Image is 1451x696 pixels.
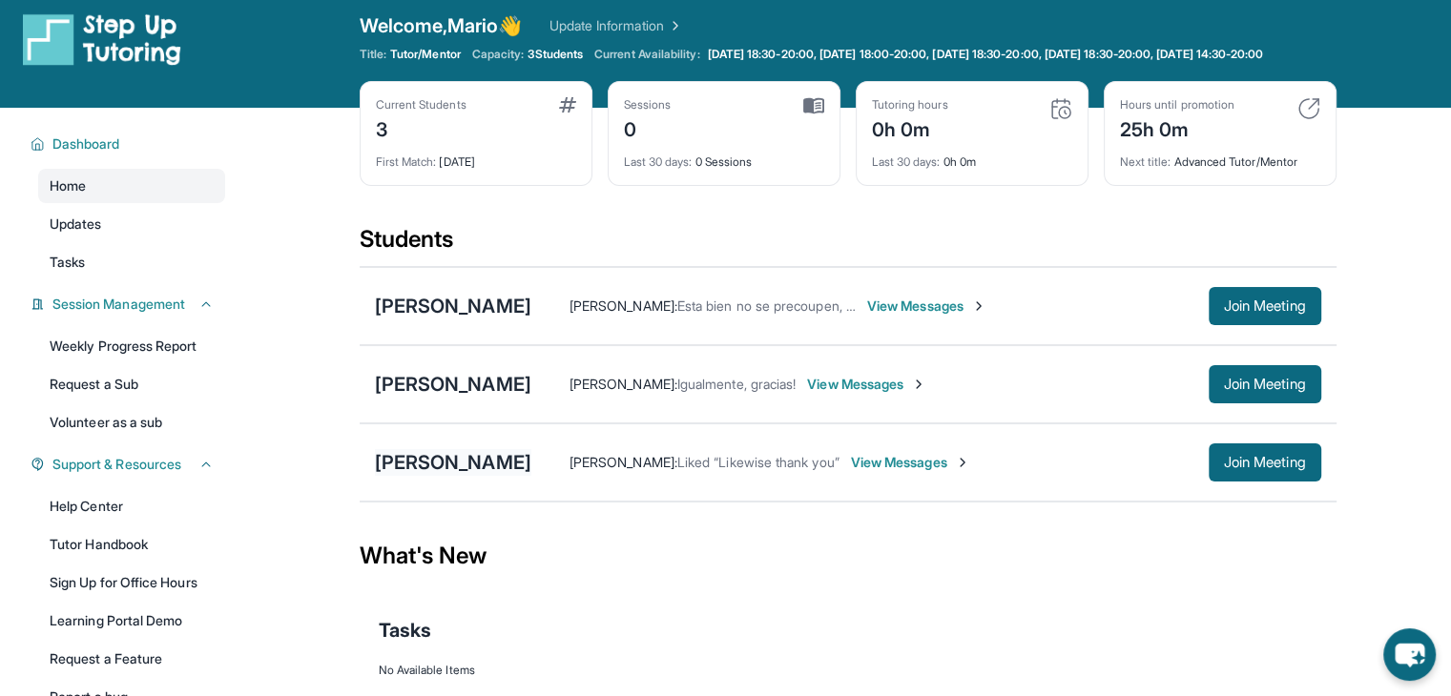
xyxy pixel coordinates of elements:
[50,215,102,234] span: Updates
[807,375,926,394] span: View Messages
[1224,379,1306,390] span: Join Meeting
[677,376,796,392] span: Igualmente, gracias!
[38,565,225,600] a: Sign Up for Office Hours
[872,97,948,113] div: Tutoring hours
[23,12,181,66] img: logo
[570,454,677,470] span: [PERSON_NAME] :
[1209,287,1321,325] button: Join Meeting
[1120,143,1320,170] div: Advanced Tutor/Mentor
[376,113,466,143] div: 3
[45,134,214,154] button: Dashboard
[1209,443,1321,481] button: Join Meeting
[38,245,225,279] a: Tasks
[594,47,699,62] span: Current Availability:
[379,617,431,644] span: Tasks
[38,367,225,401] a: Request a Sub
[38,405,225,440] a: Volunteer as a sub
[624,154,693,169] span: Last 30 days :
[872,154,941,169] span: Last 30 days :
[1120,154,1171,169] span: Next title :
[1297,97,1320,120] img: card
[360,47,386,62] span: Title:
[677,297,1061,314] span: Esta bien no se precoupen, que [PERSON_NAME] buena noche
[803,97,824,114] img: card
[376,97,466,113] div: Current Students
[570,297,677,314] span: [PERSON_NAME] :
[1120,97,1234,113] div: Hours until promotion
[376,154,437,169] span: First Match :
[1224,457,1306,468] span: Join Meeting
[528,47,583,62] span: 3 Students
[1224,300,1306,312] span: Join Meeting
[1049,97,1072,120] img: card
[38,329,225,363] a: Weekly Progress Report
[360,514,1337,598] div: What's New
[549,16,683,35] a: Update Information
[52,295,185,314] span: Session Management
[376,143,576,170] div: [DATE]
[38,642,225,676] a: Request a Feature
[38,489,225,523] a: Help Center
[624,97,672,113] div: Sessions
[677,454,840,470] span: Liked “Likewise thank you”
[971,298,986,314] img: Chevron-Right
[559,97,576,113] img: card
[38,527,225,562] a: Tutor Handbook
[704,47,1268,62] a: [DATE] 18:30-20:00, [DATE] 18:00-20:00, [DATE] 18:30-20:00, [DATE] 18:30-20:00, [DATE] 14:30-20:00
[867,297,986,316] span: View Messages
[851,453,970,472] span: View Messages
[379,663,1317,678] div: No Available Items
[624,143,824,170] div: 0 Sessions
[1383,628,1436,681] button: chat-button
[45,295,214,314] button: Session Management
[390,47,461,62] span: Tutor/Mentor
[872,143,1072,170] div: 0h 0m
[472,47,525,62] span: Capacity:
[360,224,1337,266] div: Students
[911,377,926,392] img: Chevron-Right
[38,169,225,203] a: Home
[52,134,120,154] span: Dashboard
[375,293,531,319] div: [PERSON_NAME]
[52,455,181,474] span: Support & Resources
[570,376,677,392] span: [PERSON_NAME] :
[38,207,225,241] a: Updates
[624,113,672,143] div: 0
[50,176,86,195] span: Home
[1209,365,1321,403] button: Join Meeting
[375,449,531,476] div: [PERSON_NAME]
[708,47,1264,62] span: [DATE] 18:30-20:00, [DATE] 18:00-20:00, [DATE] 18:30-20:00, [DATE] 18:30-20:00, [DATE] 14:30-20:00
[50,253,85,272] span: Tasks
[360,12,523,39] span: Welcome, Mario 👋
[375,371,531,398] div: [PERSON_NAME]
[955,455,970,470] img: Chevron-Right
[872,113,948,143] div: 0h 0m
[38,604,225,638] a: Learning Portal Demo
[45,455,214,474] button: Support & Resources
[1120,113,1234,143] div: 25h 0m
[664,16,683,35] img: Chevron Right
